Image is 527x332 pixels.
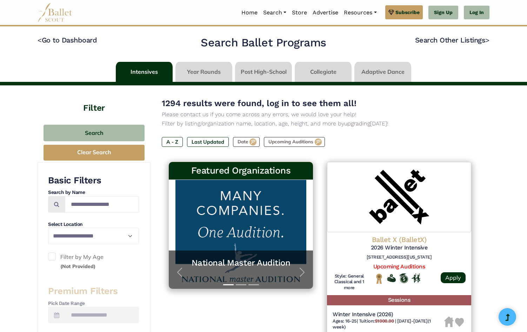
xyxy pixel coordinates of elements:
h4: Filter [38,85,151,114]
h4: Ballet X (BalletX) [333,235,466,244]
li: Post High-School [234,62,293,82]
li: Year Rounds [174,62,234,82]
img: Offers Financial Aid [387,274,396,282]
button: Slide 1 [223,281,234,289]
img: Offers Scholarship [399,273,408,283]
a: Store [289,5,310,20]
h6: [STREET_ADDRESS][US_STATE] [333,254,466,260]
span: 1294 results were found, log in to see them all! [162,98,356,108]
button: Clear Search [44,145,145,161]
span: [DATE]-[DATE] (1 week) [333,318,431,330]
h6: | | [333,318,444,330]
a: Subscribe [385,5,423,19]
li: Adaptive Dance [353,62,413,82]
label: Date [233,137,260,147]
b: $1000.00 [375,318,394,324]
span: Ages: 16-25 [333,318,357,324]
a: Search [260,5,289,20]
h4: Search by Name [48,189,139,196]
code: < [38,35,42,44]
h3: Premium Filters [48,285,139,297]
code: > [485,35,489,44]
a: Advertise [310,5,341,20]
h2: Search Ballet Programs [201,35,326,50]
h5: Winter Intensive (2026) [333,311,444,318]
h4: Pick Date Range [48,300,139,307]
a: Search Other Listings> [415,36,489,44]
a: upgrading [344,120,370,127]
a: National Master Audition [176,258,306,268]
h3: Basic Filters [48,175,139,187]
button: Slide 3 [248,281,259,289]
p: Filter by listing/organization name, location, age, height, and more by [DATE]! [162,119,478,128]
button: Slide 2 [236,281,246,289]
li: Intensives [114,62,174,82]
img: In Person [412,273,420,282]
small: (Not Provided) [60,263,95,269]
a: Home [239,5,260,20]
a: Resources [341,5,379,20]
button: Search [44,125,145,141]
label: A - Z [162,137,183,147]
h5: Sessions [327,295,471,305]
input: Search by names... [65,196,139,213]
a: <Go to Dashboard [38,36,97,44]
img: Heart [455,318,464,327]
a: Sign Up [428,6,458,20]
label: Filter by My Age [48,253,139,271]
label: Last Updated [187,137,229,147]
li: Collegiate [293,62,353,82]
p: Please contact us if you come across any errors, we would love your help! [162,110,478,119]
label: Upcoming Auditions [264,137,325,147]
img: gem.svg [388,8,394,16]
span: Subscribe [395,8,420,16]
h4: Select Location [48,221,139,228]
img: National [375,273,383,284]
span: Tuition: [359,318,395,324]
img: Housing Unavailable [444,317,454,327]
h3: Featured Organizations [174,165,307,177]
a: Log In [464,6,489,20]
a: Apply [441,272,466,283]
h5: 2026 Winter Intensive [333,244,466,252]
h6: Style: General Classical and 1 more [333,273,366,291]
img: Logo [327,162,471,232]
a: Upcoming Auditions [373,263,425,270]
